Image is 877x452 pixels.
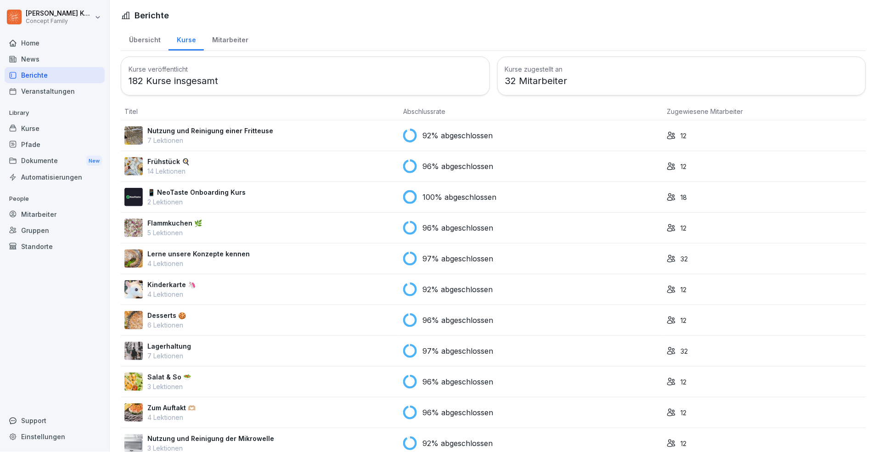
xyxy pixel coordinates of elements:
a: Veranstaltungen [5,83,105,99]
p: 12 [680,131,686,141]
p: 12 [680,316,686,325]
p: 4 Lektionen [147,412,196,422]
a: Home [5,35,105,51]
p: Library [5,106,105,120]
div: Support [5,412,105,429]
p: 12 [680,408,686,418]
img: rawlsy19pjvedr3ffoyu7bn0.png [124,403,143,422]
p: 12 [680,223,686,233]
a: Übersicht [121,27,169,51]
p: Zum Auftakt 🫶🏼 [147,403,196,412]
a: Standorte [5,238,105,254]
a: Mitarbeiter [5,206,105,222]
p: 7 Lektionen [147,351,191,361]
p: Lagerhaltung [147,341,191,351]
a: DokumenteNew [5,153,105,169]
a: Kurse [169,27,204,51]
p: 100% abgeschlossen [422,192,496,203]
h3: Kurse zugestellt an [505,64,859,74]
p: 2 Lektionen [147,197,246,207]
p: 5 Lektionen [147,228,202,237]
img: v4csc243izno476fin1zpb11.png [124,342,143,360]
p: 4 Lektionen [147,289,196,299]
p: Kinderkarte 🦄 [147,280,196,289]
img: b2msvuojt3s6egexuweix326.png [124,126,143,145]
p: Nutzung und Reinigung der Mikrowelle [147,434,274,443]
div: Dokumente [5,153,105,169]
p: 3 Lektionen [147,382,191,391]
a: Mitarbeiter [204,27,256,51]
p: 97% abgeschlossen [422,345,493,356]
p: 12 [680,285,686,294]
img: e1c8dawdj9kqyh7at83jaqmp.png [124,373,143,391]
p: 7 Lektionen [147,136,273,145]
p: Frühstück 🍳 [147,157,190,166]
a: Berichte [5,67,105,83]
p: Concept Family [26,18,93,24]
p: Flammkuchen 🌿 [147,218,202,228]
p: 18 [680,192,687,202]
p: 6 Lektionen [147,320,186,330]
img: hnpnnr9tv292r80l0gdrnijs.png [124,280,143,299]
p: 96% abgeschlossen [422,376,493,387]
a: News [5,51,105,67]
p: 12 [680,377,686,387]
a: Gruppen [5,222,105,238]
h3: Kurse veröffentlicht [129,64,482,74]
p: 12 [680,439,686,448]
h1: Berichte [135,9,169,22]
a: Einstellungen [5,429,105,445]
p: 96% abgeschlossen [422,407,493,418]
th: Abschlussrate [399,103,663,120]
span: Titel [124,107,138,115]
p: People [5,192,105,206]
a: Kurse [5,120,105,136]
p: Nutzung und Reinigung einer Fritteuse [147,126,273,136]
div: New [86,156,102,166]
p: 92% abgeschlossen [422,130,493,141]
p: 182 Kurse insgesamt [129,74,482,88]
p: 96% abgeschlossen [422,161,493,172]
p: Lerne unsere Konzepte kennen [147,249,250,259]
p: 32 [680,346,688,356]
a: Pfade [5,136,105,153]
p: 4 Lektionen [147,259,250,268]
p: 14 Lektionen [147,166,190,176]
img: ssvnl9aim273pmzdbnjk7g2q.png [124,249,143,268]
p: Desserts 🍪 [147,311,186,320]
p: Salat & So 🥗 [147,372,191,382]
img: ypa7uvgezun3840uzme8lu5g.png [124,311,143,329]
img: jb643umo8xb48cipqni77y3i.png [124,219,143,237]
p: 12 [680,162,686,171]
img: wogpw1ad3b6xttwx9rgsg3h8.png [124,188,143,206]
p: 📱 NeoTaste Onboarding Kurs [147,187,246,197]
p: 96% abgeschlossen [422,315,493,326]
p: 32 [680,254,688,264]
p: 32 Mitarbeiter [505,74,859,88]
p: 92% abgeschlossen [422,438,493,449]
p: 92% abgeschlossen [422,284,493,295]
p: 97% abgeschlossen [422,253,493,264]
p: [PERSON_NAME] Knittel [26,10,93,17]
img: n6mw6n4d96pxhuc2jbr164bu.png [124,157,143,175]
a: Automatisierungen [5,169,105,185]
span: Zugewiesene Mitarbeiter [667,107,743,115]
p: 96% abgeschlossen [422,222,493,233]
